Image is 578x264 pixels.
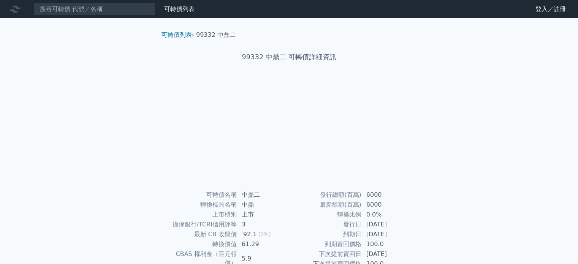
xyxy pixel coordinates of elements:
[237,190,289,200] td: 中鼎二
[289,200,362,210] td: 最新餘額(百萬)
[237,220,289,229] td: 3
[237,200,289,210] td: 中鼎
[165,190,237,200] td: 可轉債名稱
[289,249,362,259] td: 下次提前賣回日
[289,220,362,229] td: 發行日
[33,3,155,16] input: 搜尋可轉債 代號／名稱
[362,249,414,259] td: [DATE]
[362,229,414,239] td: [DATE]
[362,220,414,229] td: [DATE]
[362,210,414,220] td: 0.0%
[165,239,237,249] td: 轉換價值
[289,229,362,239] td: 到期日
[289,190,362,200] td: 發行總額(百萬)
[165,210,237,220] td: 上市櫃別
[196,30,236,40] li: 99332 中鼎二
[165,229,237,239] td: 最新 CB 收盤價
[289,239,362,249] td: 到期賣回價格
[237,210,289,220] td: 上市
[165,220,237,229] td: 擔保銀行/TCRI信用評等
[242,230,258,239] div: 92.1
[362,190,414,200] td: 6000
[237,239,289,249] td: 61.29
[164,5,195,13] a: 可轉債列表
[162,30,194,40] li: ›
[162,31,192,38] a: 可轉債列表
[289,210,362,220] td: 轉換比例
[165,200,237,210] td: 轉換標的名稱
[155,52,423,62] h1: 99332 中鼎二 可轉債詳細資訊
[529,3,572,15] a: 登入／註冊
[258,231,271,237] span: (0%)
[362,239,414,249] td: 100.0
[362,200,414,210] td: 6000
